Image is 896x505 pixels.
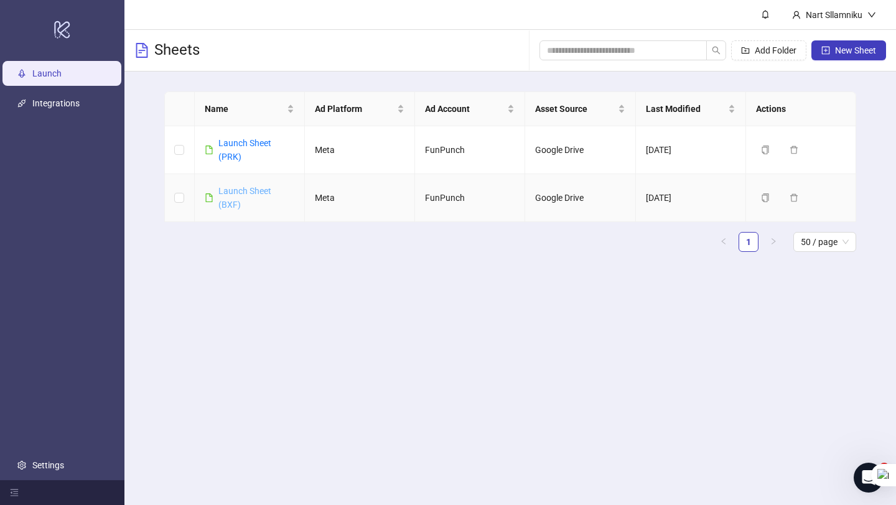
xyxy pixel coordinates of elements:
span: file [205,193,213,202]
span: down [867,11,876,19]
span: user [792,11,801,19]
li: Next Page [763,232,783,252]
th: Asset Source [525,92,635,126]
span: right [770,238,777,245]
span: copy [761,146,770,154]
a: Launch Sheet (BXF) [218,186,271,210]
li: Previous Page [714,232,734,252]
span: left [720,238,727,245]
th: Name [195,92,305,126]
span: folder-add [741,46,750,55]
td: Meta [305,174,415,222]
span: search [712,46,721,55]
a: 1 [739,233,758,251]
button: left [714,232,734,252]
span: bell [761,10,770,19]
button: Add Folder [731,40,806,60]
a: Launch [32,68,62,78]
a: Settings [32,460,64,470]
span: delete [790,146,798,154]
td: [DATE] [636,174,746,222]
button: right [763,232,783,252]
span: Ad Account [425,102,505,116]
span: Name [205,102,284,116]
span: Add Folder [755,45,796,55]
th: Actions [746,92,856,126]
span: menu-fold [10,488,19,497]
span: 4 [879,463,889,473]
span: copy [761,193,770,202]
span: plus-square [821,46,830,55]
span: Asset Source [535,102,615,116]
td: Meta [305,126,415,174]
th: Ad Platform [305,92,415,126]
td: Google Drive [525,174,635,222]
li: 1 [739,232,758,252]
th: Last Modified [636,92,746,126]
span: Last Modified [646,102,726,116]
span: New Sheet [835,45,876,55]
span: delete [790,193,798,202]
span: file-text [134,43,149,58]
td: FunPunch [415,174,525,222]
td: FunPunch [415,126,525,174]
a: Integrations [32,98,80,108]
h3: Sheets [154,40,200,60]
button: New Sheet [811,40,886,60]
span: Ad Platform [315,102,394,116]
td: [DATE] [636,126,746,174]
span: 50 / page [801,233,849,251]
span: file [205,146,213,154]
a: Launch Sheet (PRK) [218,138,271,162]
div: Page Size [793,232,856,252]
td: Google Drive [525,126,635,174]
div: Nart Sllamniku [801,8,867,22]
th: Ad Account [415,92,525,126]
iframe: Intercom live chat [854,463,884,493]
